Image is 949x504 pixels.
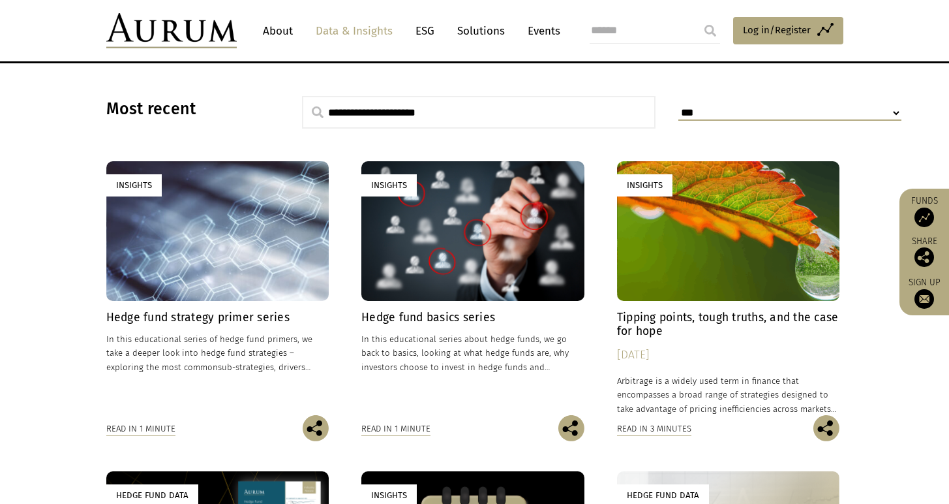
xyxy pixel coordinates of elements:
h4: Hedge fund basics series [361,311,584,324]
img: Aurum [106,13,237,48]
img: Access Funds [914,208,934,227]
a: Insights Hedge fund strategy primer series In this educational series of hedge fund primers, we t... [106,161,329,415]
div: [DATE] [617,346,840,364]
img: search.svg [312,106,324,118]
p: Arbitrage is a widely used term in finance that encompasses a broad range of strategies designed ... [617,374,840,415]
div: Insights [106,174,162,196]
h4: Hedge fund strategy primer series [106,311,329,324]
img: Share this post [558,415,584,441]
input: Submit [697,18,723,44]
img: Share this post [813,415,839,441]
img: Share this post [303,415,329,441]
p: In this educational series of hedge fund primers, we take a deeper look into hedge fund strategie... [106,332,329,373]
h3: Most recent [106,99,269,119]
img: Sign up to our newsletter [914,289,934,309]
div: Share [906,237,942,267]
div: Insights [361,174,417,196]
img: Share this post [914,247,934,267]
span: Log in/Register [743,22,811,38]
a: About [256,19,299,43]
div: Read in 1 minute [106,422,175,436]
div: Insights [617,174,672,196]
p: In this educational series about hedge funds, we go back to basics, looking at what hedge funds a... [361,332,584,373]
a: ESG [409,19,441,43]
a: Funds [906,195,942,227]
a: Data & Insights [309,19,399,43]
div: Read in 3 minutes [617,422,691,436]
a: Events [521,19,560,43]
span: sub-strategies [218,362,274,372]
a: Sign up [906,277,942,309]
a: Insights Tipping points, tough truths, and the case for hope [DATE] Arbitrage is a widely used te... [617,161,840,415]
a: Log in/Register [733,17,843,44]
a: Insights Hedge fund basics series In this educational series about hedge funds, we go back to bas... [361,161,584,415]
div: Read in 1 minute [361,422,430,436]
a: Solutions [451,19,511,43]
h4: Tipping points, tough truths, and the case for hope [617,311,840,338]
